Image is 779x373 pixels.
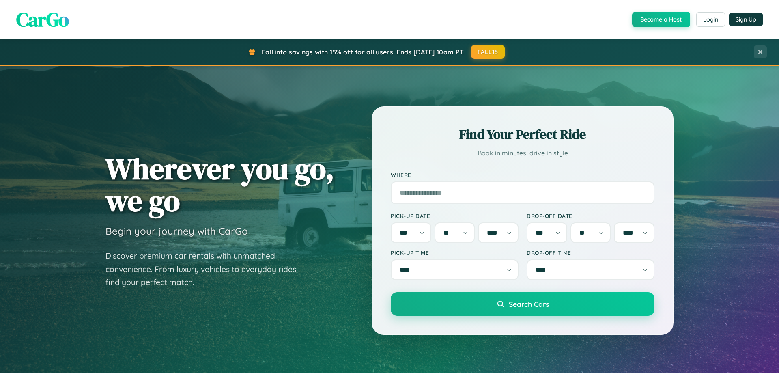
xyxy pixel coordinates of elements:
button: Search Cars [391,292,654,316]
span: Fall into savings with 15% off for all users! Ends [DATE] 10am PT. [262,48,465,56]
label: Pick-up Time [391,249,519,256]
p: Book in minutes, drive in style [391,147,654,159]
span: Search Cars [509,300,549,308]
h2: Find Your Perfect Ride [391,125,654,143]
button: Become a Host [632,12,690,27]
label: Pick-up Date [391,212,519,219]
button: FALL15 [471,45,505,59]
label: Where [391,171,654,178]
h1: Wherever you go, we go [105,153,334,217]
h3: Begin your journey with CarGo [105,225,248,237]
label: Drop-off Time [527,249,654,256]
label: Drop-off Date [527,212,654,219]
button: Login [696,12,725,27]
p: Discover premium car rentals with unmatched convenience. From luxury vehicles to everyday rides, ... [105,249,308,289]
button: Sign Up [729,13,763,26]
span: CarGo [16,6,69,33]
